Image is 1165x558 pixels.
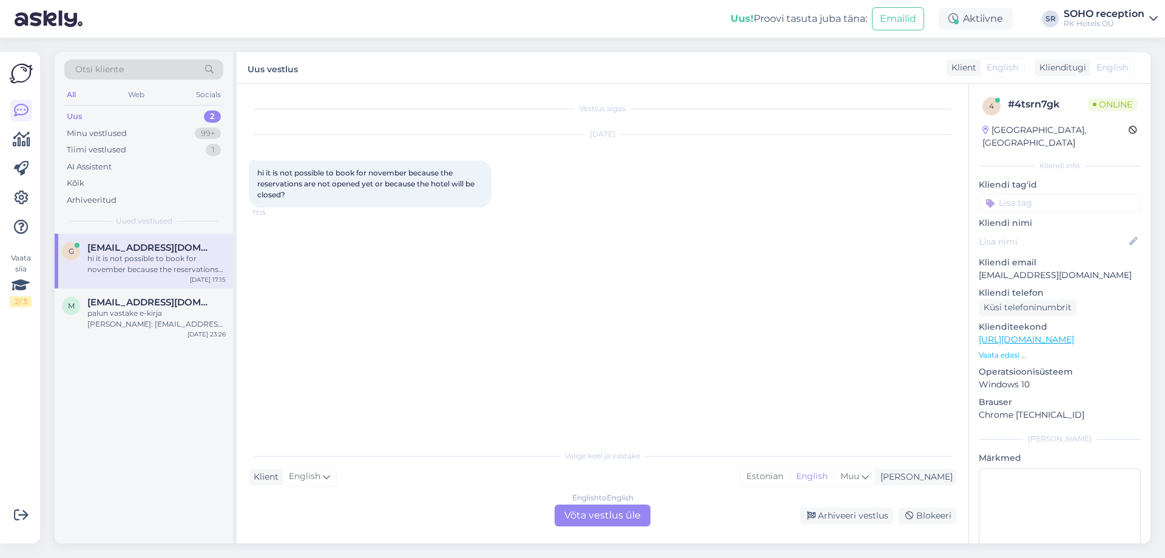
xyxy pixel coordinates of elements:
[979,217,1141,230] p: Kliendi nimi
[289,470,320,483] span: English
[1088,98,1137,111] span: Online
[789,468,834,486] div: English
[87,242,214,253] span: gegejhdijh@gmail.com
[87,297,214,308] span: mailiis.soomets@gmail.com
[248,60,298,76] label: Uus vestlus
[979,235,1127,248] input: Lisa nimi
[979,160,1141,171] div: Kliendi info
[87,308,226,330] div: palun vastake e-kirja [PERSON_NAME]: [EMAIL_ADDRESS][DOMAIN_NAME]
[75,63,124,76] span: Otsi kliente
[979,396,1141,409] p: Brauser
[249,451,956,461] div: Valige keel ja vastake
[800,508,893,524] div: Arhiveeri vestlus
[979,194,1141,212] input: Lisa tag
[939,8,1013,30] div: Aktiivne
[249,471,279,483] div: Klient
[67,111,83,123] div: Uus
[979,334,1074,345] a: [URL][DOMAIN_NAME]
[195,128,221,140] div: 99+
[979,366,1141,378] p: Operatsioonisüsteem
[876,471,953,483] div: [PERSON_NAME]
[249,129,956,140] div: [DATE]
[1035,61,1086,74] div: Klienditugi
[840,471,859,481] span: Muu
[10,296,32,307] div: 2 / 3
[87,253,226,275] div: hi it is not possible to book for november because the reservations are not opened yet or because...
[10,253,32,307] div: Vaata siia
[1064,9,1144,19] div: SOHO reception
[67,177,84,189] div: Kõik
[989,101,994,111] span: 4
[898,508,956,524] div: Blokeeri
[982,124,1129,149] div: [GEOGRAPHIC_DATA], [GEOGRAPHIC_DATA]
[10,62,33,85] img: Askly Logo
[572,492,633,503] div: English to English
[979,434,1141,444] div: [PERSON_NAME]
[740,468,789,486] div: Estonian
[204,111,221,123] div: 2
[555,505,650,526] div: Võta vestlus üle
[1064,19,1144,29] div: RK Hotels OÜ
[731,12,867,26] div: Proovi tasuta juba täna:
[731,13,754,24] b: Uus!
[872,7,924,30] button: Emailid
[979,269,1141,282] p: [EMAIL_ADDRESS][DOMAIN_NAME]
[116,216,172,226] span: Uued vestlused
[190,275,226,284] div: [DATE] 17:15
[1008,97,1088,112] div: # 4tsrn7gk
[67,194,116,206] div: Arhiveeritud
[979,378,1141,391] p: Windows 10
[257,168,476,199] span: hi it is not possible to book for november because the reservations are not opened yet or because...
[1064,9,1158,29] a: SOHO receptionRK Hotels OÜ
[249,103,956,114] div: Vestlus algas
[68,301,75,310] span: m
[979,321,1141,333] p: Klienditeekond
[1042,10,1059,27] div: SR
[979,409,1141,421] p: Chrome [TECHNICAL_ID]
[979,179,1141,191] p: Kliendi tag'id
[67,128,127,140] div: Minu vestlused
[64,87,78,103] div: All
[979,299,1076,316] div: Küsi telefoninumbrit
[1096,61,1128,74] span: English
[194,87,223,103] div: Socials
[69,247,74,256] span: g
[187,330,226,339] div: [DATE] 23:26
[67,161,112,173] div: AI Assistent
[126,87,147,103] div: Web
[67,144,126,156] div: Tiimi vestlused
[979,287,1141,299] p: Kliendi telefon
[979,256,1141,269] p: Kliendi email
[252,208,298,217] span: 17:15
[979,452,1141,464] p: Märkmed
[947,61,976,74] div: Klient
[987,61,1018,74] span: English
[206,144,221,156] div: 1
[979,350,1141,361] p: Vaata edasi ...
